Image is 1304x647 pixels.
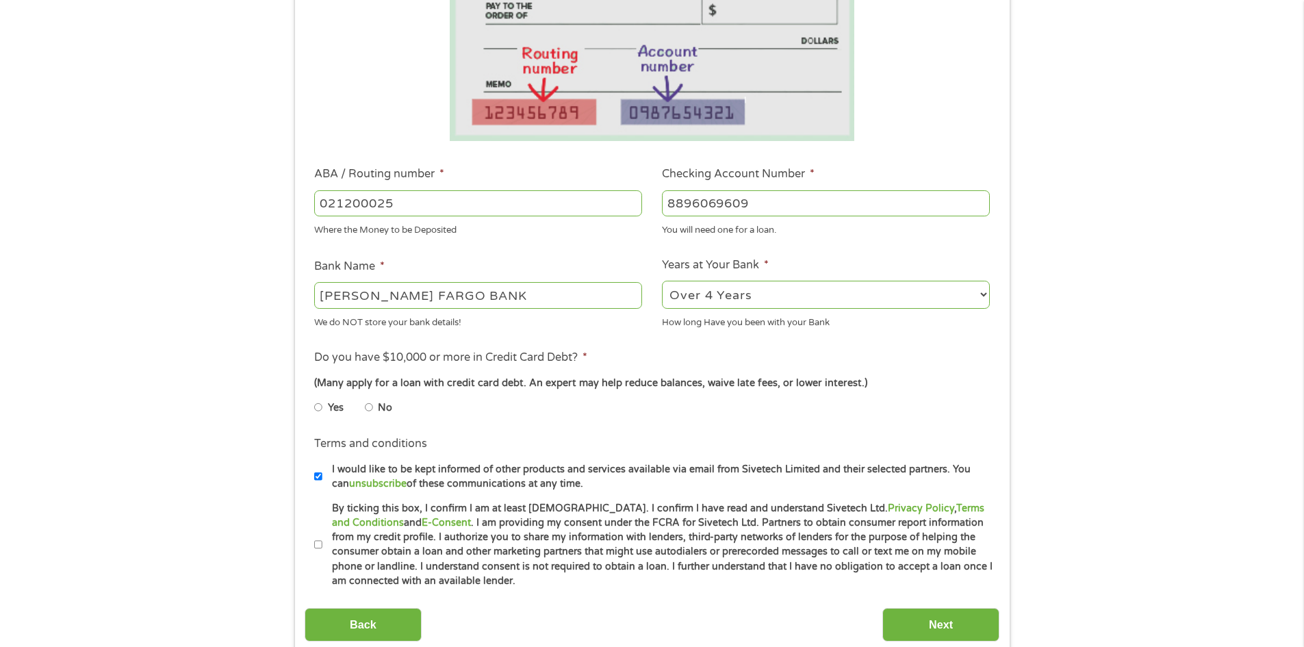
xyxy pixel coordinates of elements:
[662,219,990,238] div: You will need one for a loan.
[314,437,427,451] label: Terms and conditions
[378,401,392,416] label: No
[305,608,422,642] input: Back
[662,258,769,272] label: Years at Your Bank
[662,167,815,181] label: Checking Account Number
[314,259,385,274] label: Bank Name
[422,517,471,529] a: E-Consent
[662,311,990,329] div: How long Have you been with your Bank
[314,167,444,181] label: ABA / Routing number
[882,608,999,642] input: Next
[332,503,984,529] a: Terms and Conditions
[314,351,587,365] label: Do you have $10,000 or more in Credit Card Debt?
[888,503,954,514] a: Privacy Policy
[662,190,990,216] input: 345634636
[322,462,994,492] label: I would like to be kept informed of other products and services available via email from Sivetech...
[314,190,642,216] input: 263177916
[322,501,994,589] label: By ticking this box, I confirm I am at least [DEMOGRAPHIC_DATA]. I confirm I have read and unders...
[314,376,989,391] div: (Many apply for a loan with credit card debt. An expert may help reduce balances, waive late fees...
[328,401,344,416] label: Yes
[349,478,407,490] a: unsubscribe
[314,311,642,329] div: We do NOT store your bank details!
[314,219,642,238] div: Where the Money to be Deposited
